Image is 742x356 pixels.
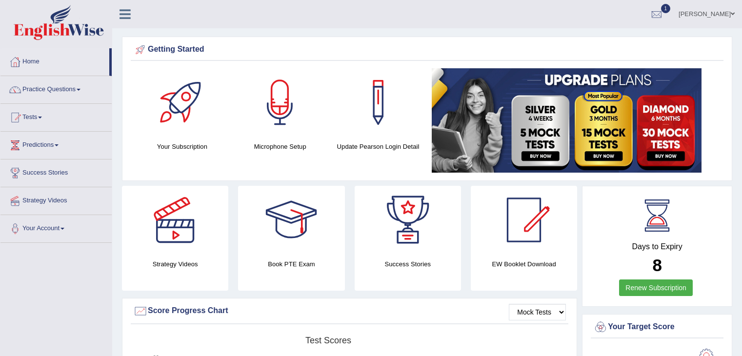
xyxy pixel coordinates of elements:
[122,259,228,269] h4: Strategy Videos
[593,320,721,335] div: Your Target Score
[238,259,344,269] h4: Book PTE Exam
[0,48,109,73] a: Home
[133,304,566,318] div: Score Progress Chart
[652,256,662,275] b: 8
[593,242,721,251] h4: Days to Expiry
[661,4,671,13] span: 1
[0,215,112,239] a: Your Account
[0,132,112,156] a: Predictions
[0,104,112,128] a: Tests
[0,76,112,100] a: Practice Questions
[133,42,721,57] div: Getting Started
[471,259,577,269] h4: EW Booklet Download
[432,68,702,173] img: small5.jpg
[0,159,112,184] a: Success Stories
[619,279,693,296] a: Renew Subscription
[0,187,112,212] a: Strategy Videos
[236,141,324,152] h4: Microphone Setup
[334,141,422,152] h4: Update Pearson Login Detail
[305,336,351,345] tspan: Test scores
[138,141,226,152] h4: Your Subscription
[355,259,461,269] h4: Success Stories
